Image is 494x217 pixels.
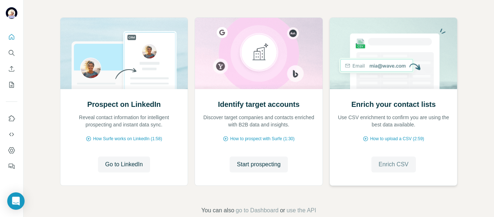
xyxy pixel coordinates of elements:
p: Reveal contact information for intelligent prospecting and instant data sync. [68,114,181,128]
button: Go to LinkedIn [98,157,150,172]
img: Avatar [6,7,17,19]
img: Enrich your contact lists [329,18,458,89]
button: Use Surfe API [6,128,17,141]
img: Identify target accounts [195,18,323,89]
button: Feedback [6,160,17,173]
button: Use Surfe on LinkedIn [6,112,17,125]
button: My lists [6,78,17,91]
button: Quick start [6,30,17,43]
span: Enrich CSV [379,160,409,169]
span: How Surfe works on LinkedIn (1:58) [93,135,162,142]
p: Use CSV enrichment to confirm you are using the best data available. [337,114,450,128]
span: How to upload a CSV (2:59) [370,135,424,142]
span: You can also [201,206,234,215]
button: Enrich CSV [371,157,416,172]
span: Start prospecting [237,160,281,169]
span: How to prospect with Surfe (1:30) [230,135,294,142]
span: or [280,206,285,215]
p: Discover target companies and contacts enriched with B2B data and insights. [202,114,315,128]
button: go to Dashboard [236,206,278,215]
h2: Enrich your contact lists [351,99,435,109]
div: Open Intercom Messenger [7,192,25,210]
h2: Prospect on LinkedIn [87,99,161,109]
button: use the API [286,206,316,215]
button: Enrich CSV [6,62,17,75]
button: Dashboard [6,144,17,157]
img: Prospect on LinkedIn [60,18,188,89]
span: Go to LinkedIn [105,160,143,169]
button: Search [6,46,17,59]
button: Start prospecting [230,157,288,172]
h2: Identify target accounts [218,99,300,109]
